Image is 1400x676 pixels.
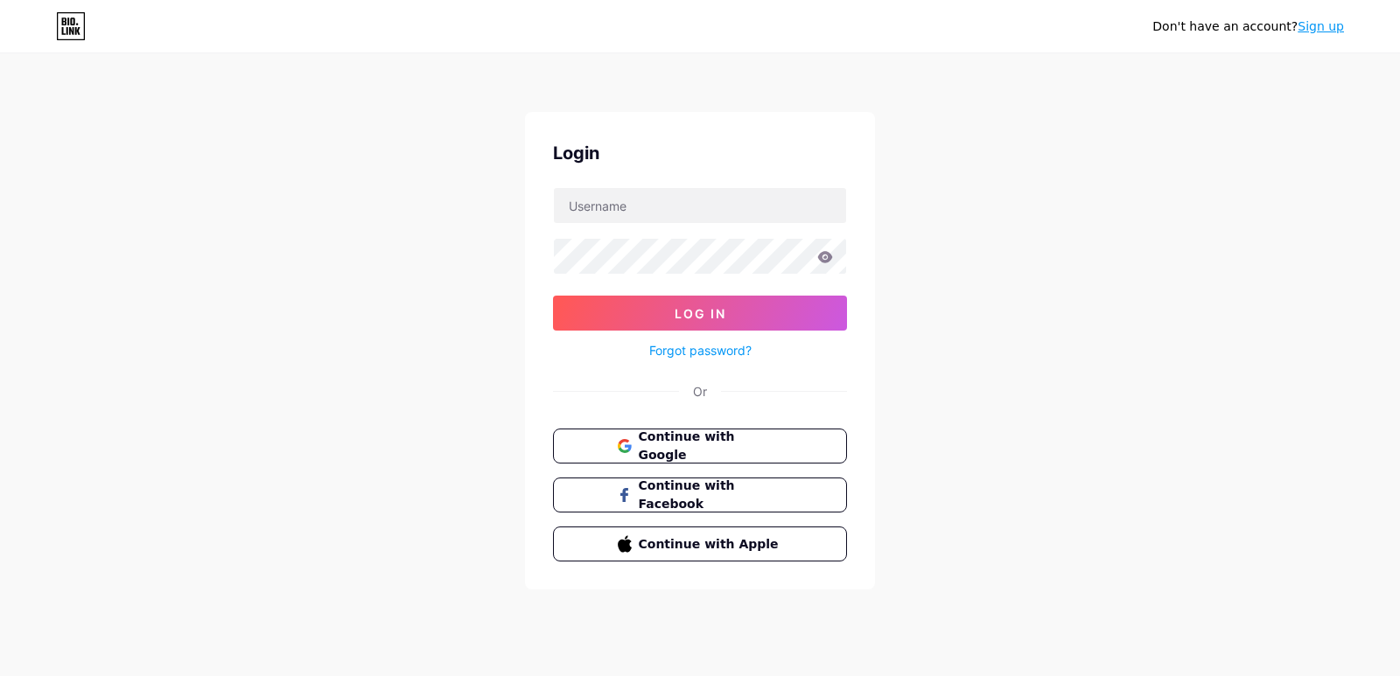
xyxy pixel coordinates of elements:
[553,429,847,463] button: Continue with Google
[639,428,783,464] span: Continue with Google
[553,526,847,561] button: Continue with Apple
[693,382,707,401] div: Or
[1298,19,1344,33] a: Sign up
[554,188,846,223] input: Username
[639,535,783,554] span: Continue with Apple
[649,341,752,359] a: Forgot password?
[1152,17,1344,36] div: Don't have an account?
[553,296,847,331] button: Log In
[675,306,726,321] span: Log In
[553,477,847,512] button: Continue with Facebook
[553,140,847,166] div: Login
[639,477,783,513] span: Continue with Facebook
